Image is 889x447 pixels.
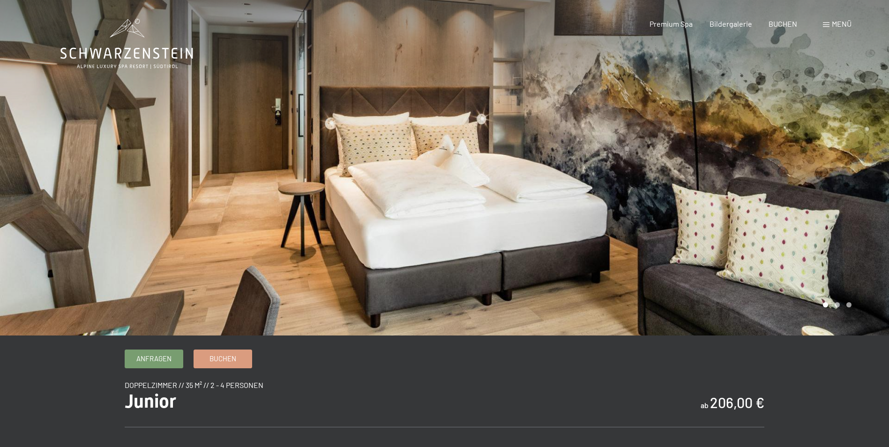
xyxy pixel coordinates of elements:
[832,19,852,28] span: Menü
[125,390,176,412] span: Junior
[701,401,709,410] span: ab
[650,19,693,28] a: Premium Spa
[209,354,236,364] span: Buchen
[125,380,263,389] span: Doppelzimmer // 35 m² // 2 - 4 Personen
[136,354,172,364] span: Anfragen
[125,350,183,368] a: Anfragen
[194,350,252,368] a: Buchen
[710,394,764,411] b: 206,00 €
[769,19,797,28] a: BUCHEN
[710,19,752,28] a: Bildergalerie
